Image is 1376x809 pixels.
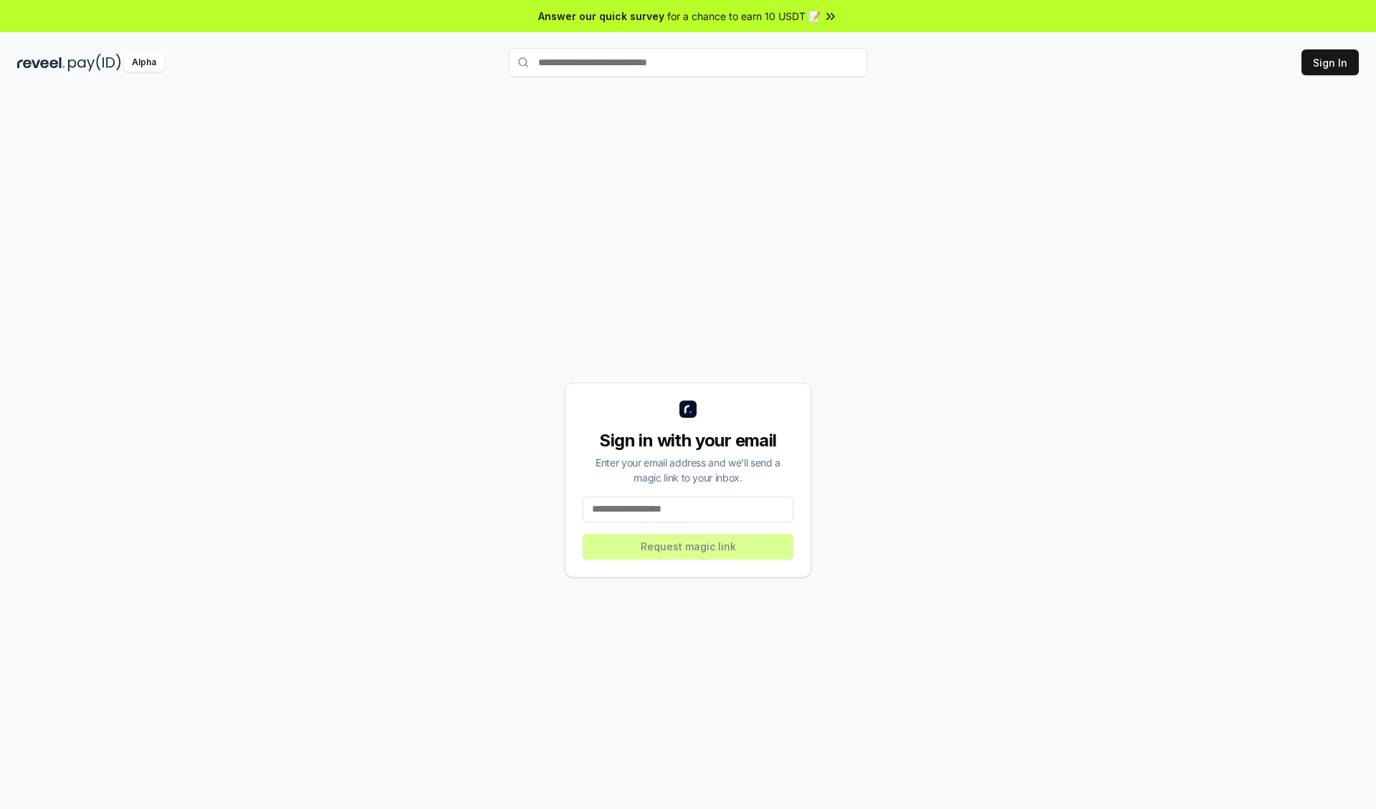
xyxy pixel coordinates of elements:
span: Answer our quick survey [538,9,664,24]
img: logo_small [679,401,697,418]
div: Alpha [124,54,164,72]
button: Sign In [1301,49,1359,75]
img: pay_id [68,54,121,72]
div: Sign in with your email [583,429,793,452]
div: Enter your email address and we’ll send a magic link to your inbox. [583,455,793,485]
img: reveel_dark [17,54,65,72]
span: for a chance to earn 10 USDT 📝 [667,9,821,24]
